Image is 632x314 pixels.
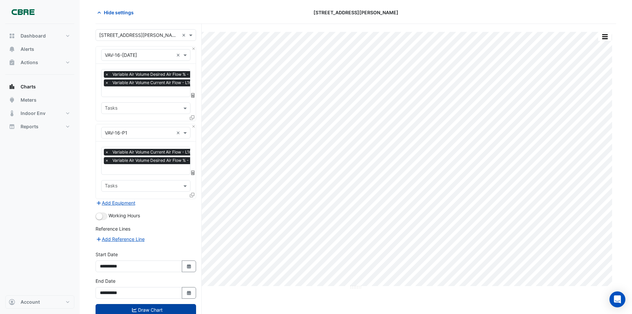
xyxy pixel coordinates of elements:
button: Hide settings [96,7,138,18]
span: Account [21,299,40,305]
label: End Date [96,277,115,284]
span: Choose Function [190,170,196,176]
span: × [104,79,110,86]
img: Company Logo [8,5,38,19]
span: Choose Function [190,92,196,98]
div: Tasks [104,182,117,191]
span: Clear [182,32,187,39]
button: Add Reference Line [96,235,145,243]
button: Add Equipment [96,199,136,207]
button: Indoor Env [5,107,74,120]
button: Meters [5,93,74,107]
app-icon: Charts [9,83,15,90]
span: Hide settings [104,9,134,16]
span: Actions [21,59,38,66]
span: × [104,71,110,78]
app-icon: Dashboard [9,33,15,39]
button: Alerts [5,43,74,56]
label: Reference Lines [96,225,130,232]
app-icon: Reports [9,123,15,130]
button: Close [191,124,196,129]
span: Dashboard [21,33,46,39]
span: Alerts [21,46,34,52]
app-icon: Meters [9,97,15,103]
span: Clear [176,52,182,58]
button: Charts [5,80,74,93]
span: × [104,157,110,164]
button: Close [191,47,196,51]
span: Indoor Env [21,110,45,117]
span: Clone Favourites and Tasks from this Equipment to other Equipment [190,115,194,120]
button: Dashboard [5,29,74,43]
span: Clone Favourites and Tasks from this Equipment to other Equipment [190,192,194,198]
button: More Options [598,33,611,41]
button: Reports [5,120,74,133]
span: Charts [21,83,36,90]
fa-icon: Select Date [186,263,192,269]
span: × [104,149,110,156]
span: Working Hours [108,213,140,218]
span: Variable Air Volume Current Air Flow - L16, P1 [111,149,200,156]
app-icon: Alerts [9,46,15,52]
div: Open Intercom Messenger [609,291,625,307]
label: Start Date [96,251,118,258]
span: Variable Air Volume Desired Air Flow % - L16, P1 [111,157,205,164]
span: Clear [176,129,182,136]
span: [STREET_ADDRESS][PERSON_NAME] [314,9,398,16]
fa-icon: Select Date [186,290,192,296]
button: Actions [5,56,74,69]
button: Account [5,295,74,309]
div: Tasks [104,104,117,113]
span: Meters [21,97,36,103]
app-icon: Indoor Env [9,110,15,117]
span: Reports [21,123,38,130]
span: Variable Air Volume Current Air Flow - L16, CE3 [111,79,208,86]
app-icon: Actions [9,59,15,66]
span: Variable Air Volume Desired Air Flow % - L16, CE3 [111,71,213,78]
